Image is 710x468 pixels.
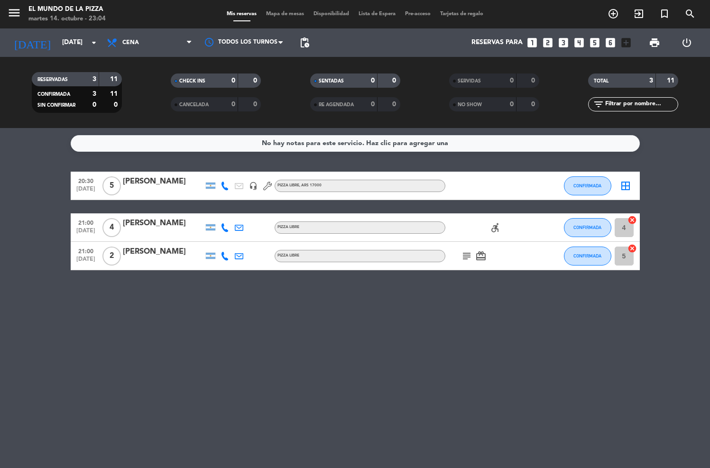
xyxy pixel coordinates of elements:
[28,14,106,24] div: martes 14. octubre - 23:04
[231,77,235,84] strong: 0
[262,138,448,149] div: No hay notas para este servicio. Haz clic para agregar una
[392,77,398,84] strong: 0
[88,37,100,48] i: arrow_drop_down
[649,37,660,48] span: print
[627,215,637,225] i: cancel
[564,176,611,195] button: CONFIRMADA
[684,8,696,19] i: search
[37,92,70,97] span: CONFIRMADA
[74,245,98,256] span: 21:00
[7,32,57,53] i: [DATE]
[179,102,209,107] span: CANCELADA
[489,222,501,233] i: accessible_forward
[681,37,692,48] i: power_settings_new
[649,77,653,84] strong: 3
[589,37,601,49] i: looks_5
[253,101,259,108] strong: 0
[659,8,670,19] i: turned_in_not
[319,79,344,83] span: SENTADAS
[102,247,121,266] span: 2
[526,37,538,49] i: looks_one
[123,175,203,188] div: [PERSON_NAME]
[608,8,619,19] i: add_circle_outline
[74,228,98,239] span: [DATE]
[299,184,322,187] span: , ARS 17000
[110,76,120,83] strong: 11
[299,37,310,48] span: pending_actions
[458,79,481,83] span: SERVIDAS
[510,77,514,84] strong: 0
[564,247,611,266] button: CONFIRMADA
[510,101,514,108] strong: 0
[475,250,487,262] i: card_giftcard
[671,28,703,57] div: LOG OUT
[354,11,400,17] span: Lista de Espera
[231,101,235,108] strong: 0
[604,99,678,110] input: Filtrar por nombre...
[435,11,488,17] span: Tarjetas de regalo
[573,37,585,49] i: looks_4
[277,254,299,257] span: PIZZA LIBRE
[37,77,68,82] span: RESERVADAS
[74,186,98,197] span: [DATE]
[7,6,21,23] button: menu
[309,11,354,17] span: Disponibilidad
[102,218,121,237] span: 4
[531,101,537,108] strong: 0
[123,217,203,229] div: [PERSON_NAME]
[573,253,601,258] span: CONFIRMADA
[620,37,632,49] i: add_box
[92,76,96,83] strong: 3
[7,6,21,20] i: menu
[604,37,617,49] i: looks_6
[179,79,205,83] span: CHECK INS
[253,77,259,84] strong: 0
[461,250,472,262] i: subject
[392,101,398,108] strong: 0
[400,11,435,17] span: Pre-acceso
[627,244,637,253] i: cancel
[371,77,375,84] strong: 0
[593,99,604,110] i: filter_list
[261,11,309,17] span: Mapa de mesas
[28,5,106,14] div: El Mundo de la Pizza
[114,101,120,108] strong: 0
[92,91,96,97] strong: 3
[531,77,537,84] strong: 0
[371,101,375,108] strong: 0
[122,39,139,46] span: Cena
[37,103,75,108] span: SIN CONFIRMAR
[319,102,354,107] span: RE AGENDADA
[620,180,631,192] i: border_all
[74,217,98,228] span: 21:00
[557,37,570,49] i: looks_3
[573,183,601,188] span: CONFIRMADA
[458,102,482,107] span: NO SHOW
[667,77,676,84] strong: 11
[92,101,96,108] strong: 0
[222,11,261,17] span: Mis reservas
[573,225,601,230] span: CONFIRMADA
[249,182,258,190] i: headset_mic
[74,175,98,186] span: 20:30
[277,225,299,229] span: PIZZA LIBRE
[277,184,322,187] span: PIZZA LIBRE
[74,256,98,267] span: [DATE]
[564,218,611,237] button: CONFIRMADA
[594,79,609,83] span: TOTAL
[123,246,203,258] div: [PERSON_NAME]
[633,8,645,19] i: exit_to_app
[102,176,121,195] span: 5
[471,39,523,46] span: Reservas para
[542,37,554,49] i: looks_two
[110,91,120,97] strong: 11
